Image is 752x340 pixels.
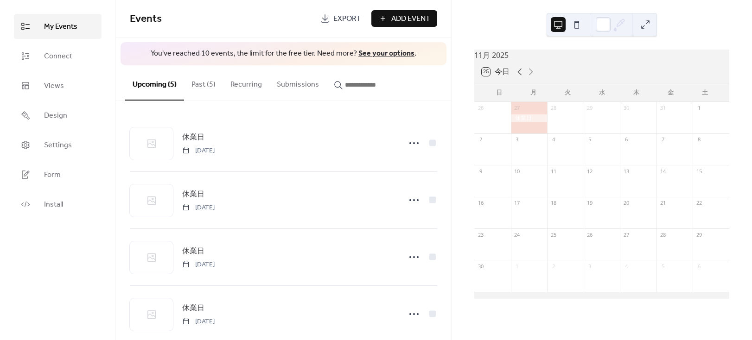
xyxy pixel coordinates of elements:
[477,200,484,207] div: 16
[695,200,702,207] div: 22
[586,168,593,175] div: 12
[182,317,215,327] span: [DATE]
[659,200,666,207] div: 21
[695,231,702,238] div: 29
[182,146,215,156] span: [DATE]
[514,168,521,175] div: 10
[14,14,102,39] a: My Events
[623,200,630,207] div: 20
[586,231,593,238] div: 26
[474,50,729,61] div: 11月 2025
[125,65,184,101] button: Upcoming (5)
[223,65,269,100] button: Recurring
[623,136,630,143] div: 6
[44,21,77,32] span: My Events
[623,263,630,270] div: 4
[14,132,102,157] a: Settings
[695,105,702,112] div: 1
[659,263,666,270] div: 5
[659,136,666,143] div: 7
[44,140,72,151] span: Settings
[182,132,204,144] a: 休業日
[514,231,521,238] div: 24
[514,263,521,270] div: 1
[514,200,521,207] div: 17
[14,73,102,98] a: Views
[511,114,548,122] div: 休業日
[44,81,64,92] span: Views
[358,46,414,61] a: See your options
[182,189,204,201] a: 休業日
[550,105,557,112] div: 28
[550,136,557,143] div: 4
[514,105,521,112] div: 27
[14,103,102,128] a: Design
[44,170,61,181] span: Form
[182,302,204,315] a: 休業日
[586,136,593,143] div: 5
[659,105,666,112] div: 31
[550,263,557,270] div: 2
[516,83,550,102] div: 月
[182,246,204,258] a: 休業日
[653,83,688,102] div: 金
[14,192,102,217] a: Install
[482,83,516,102] div: 日
[130,9,162,29] span: Events
[619,83,653,102] div: 木
[182,203,215,213] span: [DATE]
[514,136,521,143] div: 3
[477,136,484,143] div: 2
[182,260,215,270] span: [DATE]
[182,303,204,314] span: 休業日
[695,136,702,143] div: 8
[586,263,593,270] div: 3
[14,162,102,187] a: Form
[182,132,204,143] span: 休業日
[130,49,437,59] span: You've reached 10 events, the limit for the free tier. Need more? .
[659,168,666,175] div: 14
[550,83,585,102] div: 火
[269,65,326,100] button: Submissions
[477,105,484,112] div: 26
[623,105,630,112] div: 30
[586,200,593,207] div: 19
[695,168,702,175] div: 15
[550,200,557,207] div: 18
[44,199,63,210] span: Install
[477,231,484,238] div: 23
[44,110,67,121] span: Design
[623,168,630,175] div: 13
[182,189,204,200] span: 休業日
[182,246,204,257] span: 休業日
[184,65,223,100] button: Past (5)
[695,263,702,270] div: 6
[550,168,557,175] div: 11
[688,83,722,102] div: 土
[44,51,72,62] span: Connect
[550,231,557,238] div: 25
[585,83,619,102] div: 水
[478,65,513,78] button: 25今日
[623,231,630,238] div: 27
[477,263,484,270] div: 30
[477,168,484,175] div: 9
[659,231,666,238] div: 28
[333,13,361,25] span: Export
[313,10,368,27] a: Export
[14,44,102,69] a: Connect
[586,105,593,112] div: 29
